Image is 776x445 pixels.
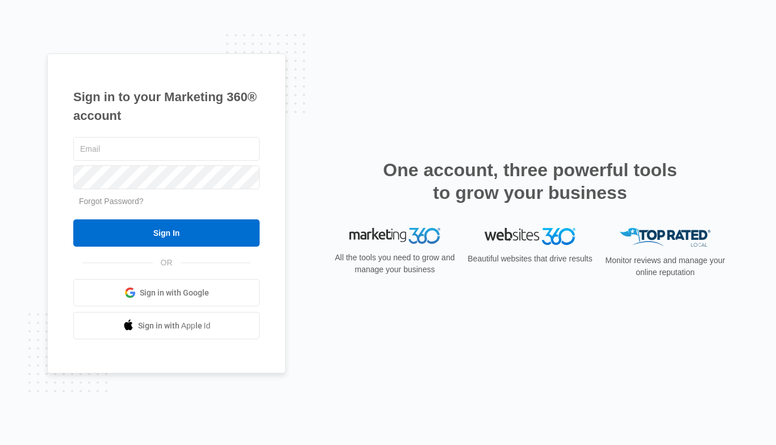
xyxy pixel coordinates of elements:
[466,253,594,265] p: Beautiful websites that drive results
[73,312,260,339] a: Sign in with Apple Id
[79,197,144,206] a: Forgot Password?
[140,287,209,299] span: Sign in with Google
[73,137,260,161] input: Email
[153,257,181,269] span: OR
[73,219,260,247] input: Sign In
[138,320,211,332] span: Sign in with Apple Id
[485,228,575,244] img: Websites 360
[379,159,681,204] h2: One account, three powerful tools to grow your business
[620,228,711,247] img: Top Rated Local
[602,255,729,278] p: Monitor reviews and manage your online reputation
[73,279,260,306] a: Sign in with Google
[349,228,440,244] img: Marketing 360
[331,252,458,276] p: All the tools you need to grow and manage your business
[73,88,260,125] h1: Sign in to your Marketing 360® account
